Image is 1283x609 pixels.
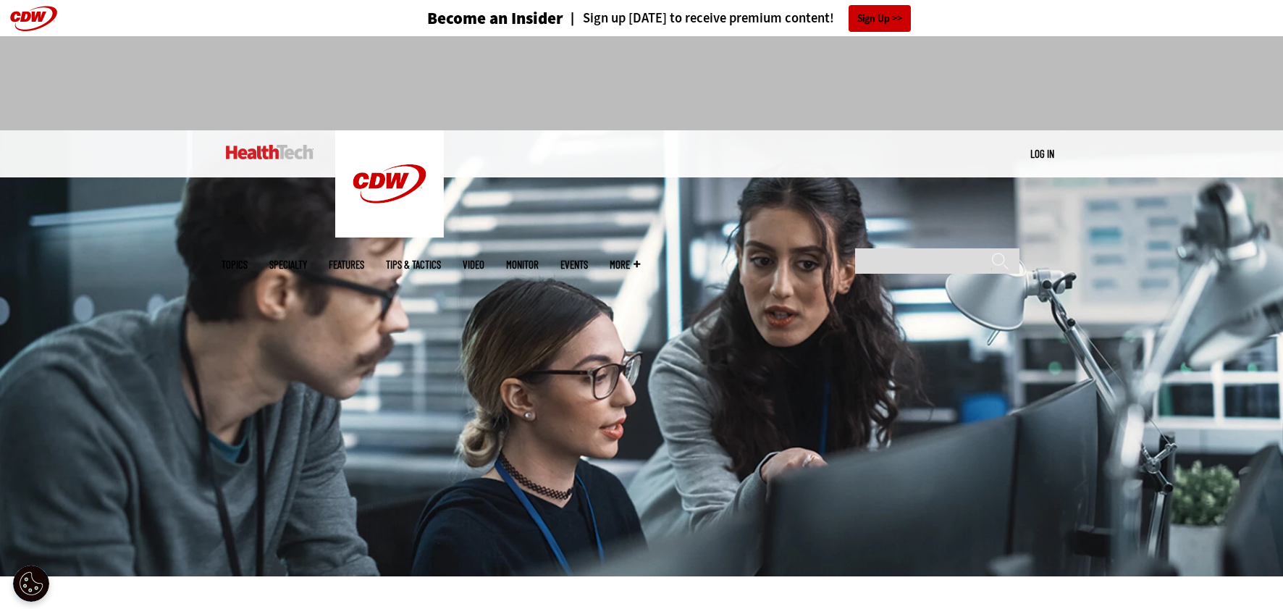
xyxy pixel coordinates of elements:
a: Log in [1030,147,1054,160]
div: User menu [1030,146,1054,161]
a: Become an Insider [373,10,563,27]
a: Features [329,259,364,270]
span: Topics [222,259,248,270]
span: Specialty [269,259,307,270]
a: Sign Up [849,5,911,32]
a: Tips & Tactics [386,259,441,270]
a: Sign up [DATE] to receive premium content! [563,12,834,25]
a: MonITor [506,259,539,270]
img: Home [335,130,444,238]
img: Home [226,145,314,159]
a: CDW [335,226,444,241]
button: Open Preferences [13,566,49,602]
iframe: advertisement [378,51,905,116]
a: Events [560,259,588,270]
div: Cookie Settings [13,566,49,602]
a: Video [463,259,484,270]
span: More [610,259,640,270]
h3: Become an Insider [427,10,563,27]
